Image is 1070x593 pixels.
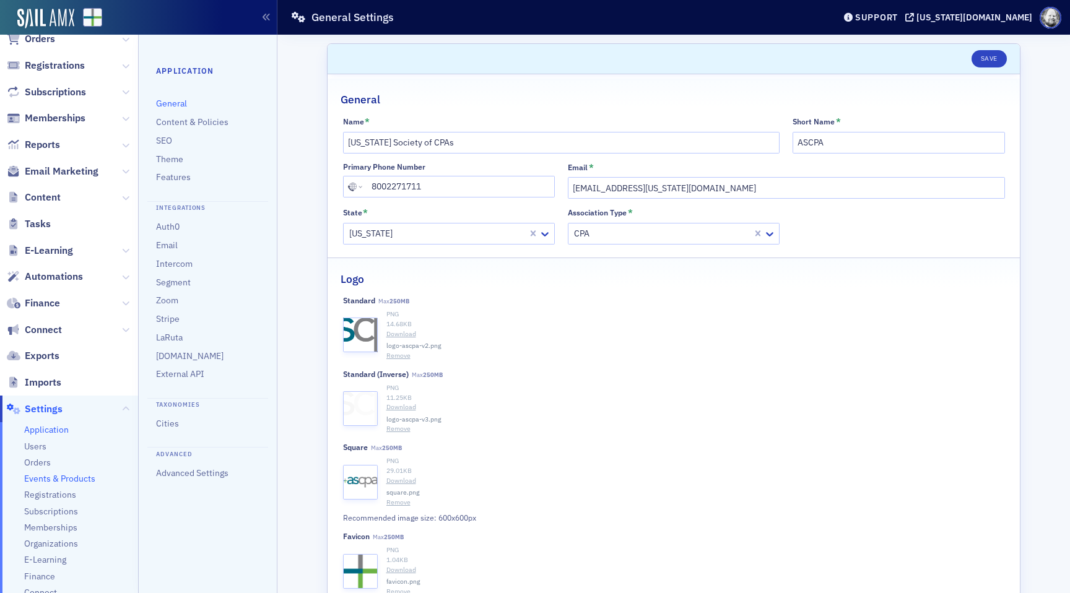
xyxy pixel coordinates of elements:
[568,163,588,172] div: Email
[24,571,55,582] a: Finance
[371,444,402,452] span: Max
[7,244,73,258] a: E-Learning
[25,59,85,72] span: Registrations
[7,349,59,363] a: Exports
[24,554,66,566] span: E-Learning
[25,296,60,310] span: Finance
[341,271,364,287] h2: Logo
[25,32,55,46] span: Orders
[373,533,404,541] span: Max
[25,138,60,152] span: Reports
[25,402,63,416] span: Settings
[83,8,102,27] img: SailAMX
[386,393,1005,403] div: 11.25 KB
[386,424,411,434] button: Remove
[386,498,411,508] button: Remove
[7,323,62,337] a: Connect
[343,162,425,171] div: Primary Phone Number
[156,368,204,379] a: External API
[156,258,193,269] a: Intercom
[147,201,268,213] h4: Integrations
[24,489,76,501] a: Registrations
[628,207,633,219] abbr: This field is required
[386,466,1005,476] div: 29.01 KB
[25,165,98,178] span: Email Marketing
[7,402,63,416] a: Settings
[25,376,61,389] span: Imports
[7,217,51,231] a: Tasks
[156,240,178,251] a: Email
[386,577,420,587] span: favicon.png
[386,309,1005,319] div: PNG
[343,443,368,452] div: Square
[386,351,411,361] button: Remove
[147,398,268,410] h4: Taxonomies
[156,221,180,232] a: Auth0
[7,32,55,46] a: Orders
[7,138,60,152] a: Reports
[156,467,228,478] a: Advanced Settings
[905,13,1037,22] button: [US_STATE][DOMAIN_NAME]
[156,171,191,183] a: Features
[793,117,835,126] div: Short Name
[7,165,98,178] a: Email Marketing
[156,295,178,306] a: Zoom
[25,323,62,337] span: Connect
[7,59,85,72] a: Registrations
[156,418,179,429] a: Cities
[25,270,83,284] span: Automations
[74,8,102,29] a: View Homepage
[972,50,1007,67] button: Save
[24,457,51,469] a: Orders
[25,217,51,231] span: Tasks
[343,117,364,126] div: Name
[386,415,441,425] span: logo-ascpa-v3.png
[386,319,1005,329] div: 14.68 KB
[7,85,86,99] a: Subscriptions
[382,444,402,452] span: 250MB
[386,488,420,498] span: square.png
[25,85,86,99] span: Subscriptions
[343,208,362,217] div: State
[363,207,368,219] abbr: This field is required
[386,341,441,351] span: logo-ascpa-v2.png
[7,376,61,389] a: Imports
[24,441,46,452] span: Users
[156,154,183,165] a: Theme
[25,111,85,125] span: Memberships
[156,277,191,288] a: Segment
[156,350,224,361] a: [DOMAIN_NAME]
[24,522,77,534] a: Memberships
[378,297,409,305] span: Max
[156,313,180,324] a: Stripe
[7,191,61,204] a: Content
[343,512,759,523] div: Recommended image size: 600x600px
[341,92,380,108] h2: General
[568,208,627,217] div: Association Type
[386,456,1005,466] div: PNG
[836,116,841,128] abbr: This field is required
[384,533,404,541] span: 250MB
[855,12,898,23] div: Support
[24,424,69,436] a: Application
[343,296,375,305] div: Standard
[343,370,409,379] div: Standard (Inverse)
[25,349,59,363] span: Exports
[24,506,78,517] span: Subscriptions
[386,383,1005,393] div: PNG
[1040,7,1061,28] span: Profile
[386,476,1005,486] a: Download
[7,270,83,284] a: Automations
[386,329,1005,339] a: Download
[311,10,394,25] h1: General Settings
[365,116,370,128] abbr: This field is required
[156,116,228,128] a: Content & Policies
[423,371,443,379] span: 250MB
[24,538,78,550] a: Organizations
[386,402,1005,412] a: Download
[412,371,443,379] span: Max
